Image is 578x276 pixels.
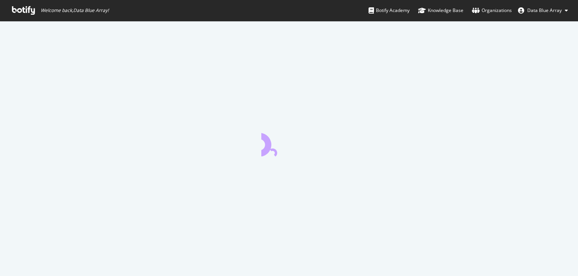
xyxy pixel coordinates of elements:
[261,129,317,156] div: animation
[369,7,410,14] div: Botify Academy
[41,7,109,14] span: Welcome back, Data Blue Array !
[512,4,574,17] button: Data Blue Array
[472,7,512,14] div: Organizations
[418,7,463,14] div: Knowledge Base
[527,7,562,14] span: Data Blue Array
